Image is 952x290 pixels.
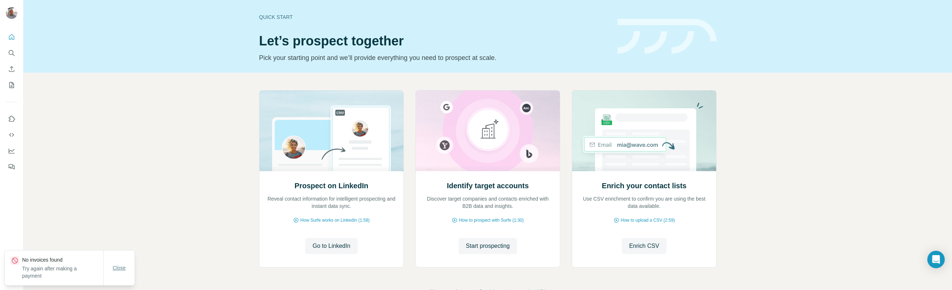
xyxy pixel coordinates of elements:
h2: Enrich your contact lists [602,181,686,191]
button: My lists [6,78,17,92]
button: Start prospecting [459,238,517,254]
span: How to upload a CSV (2:59) [621,217,675,223]
h2: Identify target accounts [447,181,529,191]
span: Start prospecting [466,242,510,250]
div: Quick start [259,13,609,21]
p: No invoices found [22,256,103,263]
button: Quick start [6,31,17,44]
button: Enrich CSV [6,63,17,76]
img: Avatar [6,7,17,19]
img: Prospect on LinkedIn [259,90,404,171]
p: Discover target companies and contacts enriched with B2B data and insights. [423,195,553,210]
button: Dashboard [6,144,17,157]
img: banner [617,19,717,54]
p: Try again after making a payment [22,265,103,279]
img: Identify target accounts [415,90,560,171]
p: Reveal contact information for intelligent prospecting and instant data sync. [267,195,396,210]
button: Use Surfe on LinkedIn [6,112,17,125]
span: How to prospect with Surfe (1:30) [459,217,524,223]
div: Open Intercom Messenger [927,251,945,268]
p: Use CSV enrichment to confirm you are using the best data available. [579,195,709,210]
span: Enrich CSV [629,242,659,250]
button: Close [108,261,131,274]
button: Feedback [6,160,17,173]
button: Enrich CSV [622,238,666,254]
h2: Prospect on LinkedIn [295,181,368,191]
img: Enrich your contact lists [572,90,717,171]
button: Go to LinkedIn [305,238,357,254]
h1: Let’s prospect together [259,34,609,48]
span: Close [113,264,126,271]
button: Use Surfe API [6,128,17,141]
span: How Surfe works on LinkedIn (1:58) [300,217,370,223]
button: Search [6,47,17,60]
p: Pick your starting point and we’ll provide everything you need to prospect at scale. [259,53,609,63]
span: Go to LinkedIn [312,242,350,250]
